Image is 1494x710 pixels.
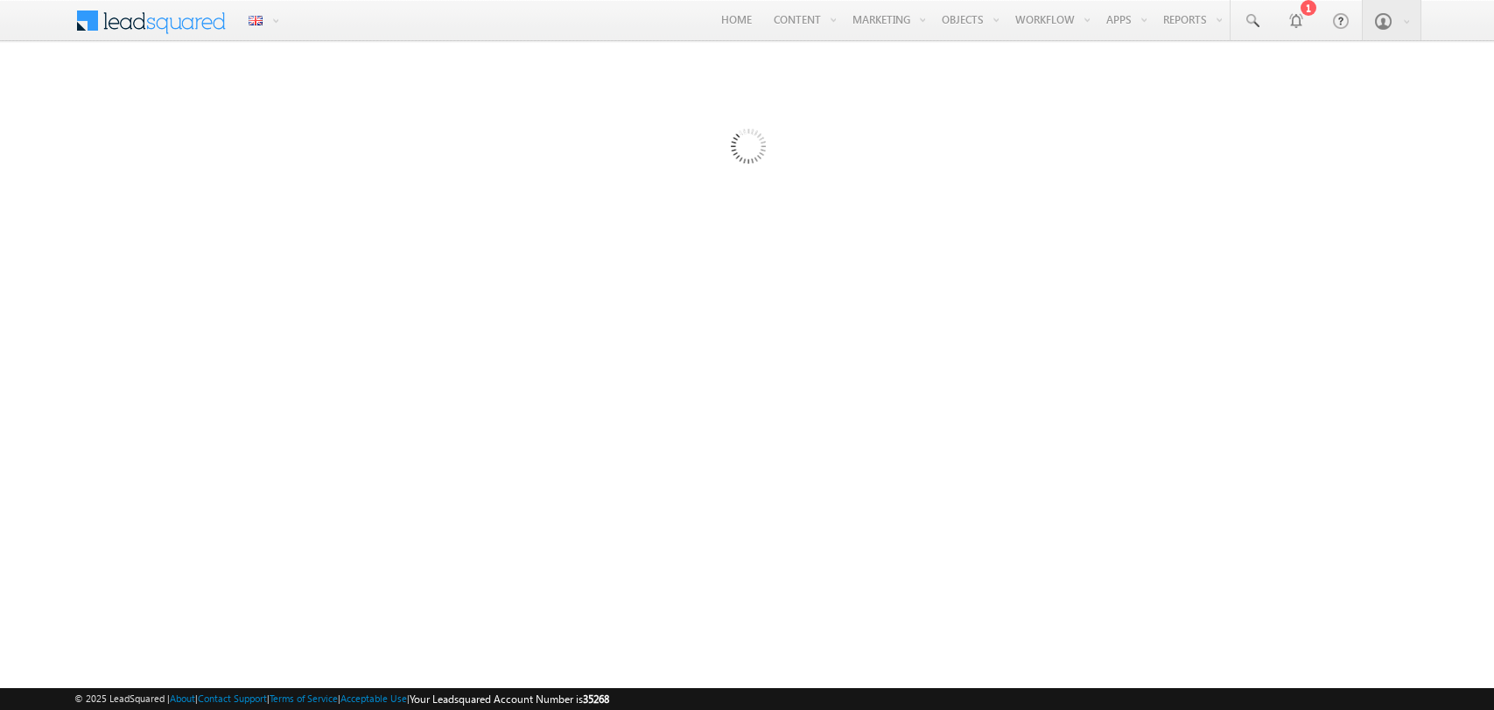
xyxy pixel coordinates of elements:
img: Loading... [656,59,838,240]
a: Contact Support [198,692,267,704]
a: Terms of Service [270,692,338,704]
a: Acceptable Use [340,692,407,704]
span: © 2025 LeadSquared | | | | | [74,691,609,707]
a: About [170,692,195,704]
span: 35268 [583,692,609,706]
span: Your Leadsquared Account Number is [410,692,609,706]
